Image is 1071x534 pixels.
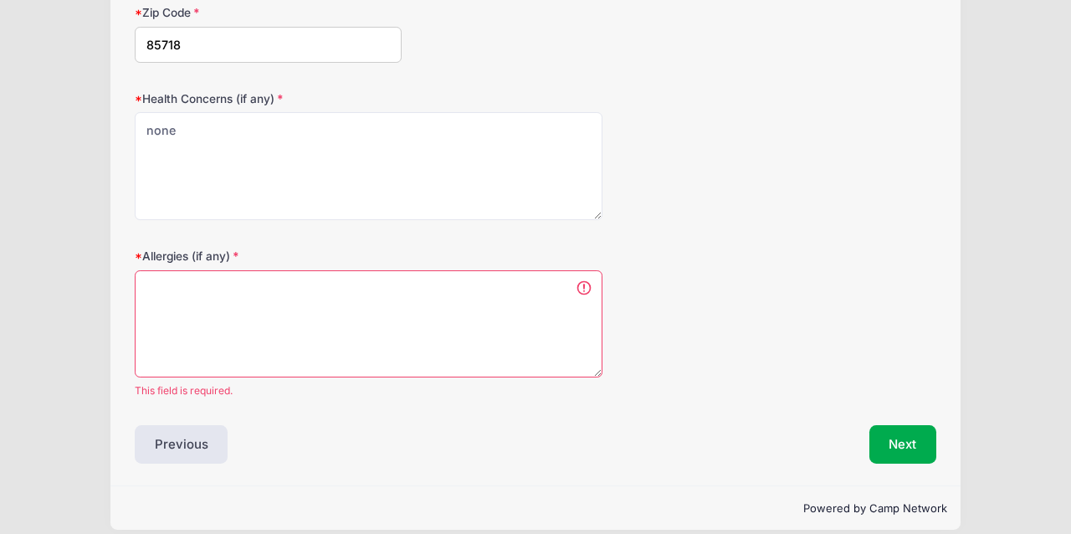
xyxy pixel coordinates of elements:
label: Allergies (if any) [135,248,402,264]
button: Next [869,425,937,464]
label: Zip Code [135,4,402,21]
label: Health Concerns (if any) [135,90,402,107]
button: Previous [135,425,228,464]
input: xxxxx [135,27,402,63]
p: Powered by Camp Network [124,501,947,517]
span: This field is required. [135,383,602,398]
